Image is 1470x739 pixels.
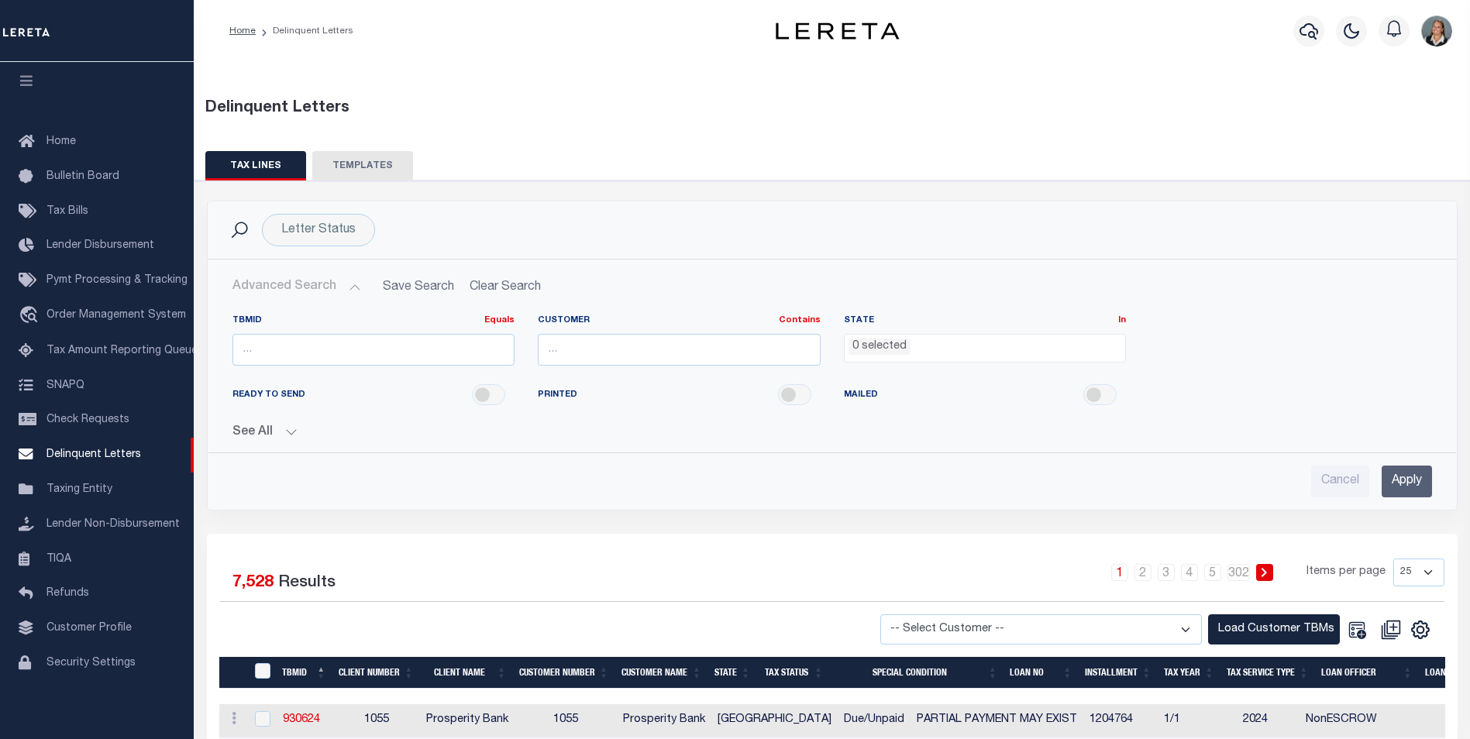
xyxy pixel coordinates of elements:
span: Tax Amount Reporting Queue [46,345,198,356]
td: [GEOGRAPHIC_DATA] [711,704,838,737]
th: LOAN OFFICER: activate to sort column ascending [1315,657,1419,689]
td: Prosperity Bank [617,704,711,737]
span: 1055 [364,714,389,725]
span: Delinquent Letters [46,449,141,460]
label: Customer [538,315,821,328]
td: 2024 [1237,704,1300,737]
span: MAILED [844,389,878,402]
a: 3 [1158,564,1175,581]
button: TEMPLATES [312,151,413,180]
button: Load Customer TBMs [1208,614,1340,644]
th: Customer Name: activate to sort column ascending [615,657,708,689]
th: Customer Number: activate to sort column ascending [513,657,615,689]
span: TIQA [46,553,71,564]
td: 1/1 [1158,704,1237,737]
th: Tax Year: activate to sort column ascending [1158,657,1220,689]
a: Contains [779,316,821,325]
input: ... [538,334,821,366]
span: PARTIAL PAYMENT MAY EXIST [917,714,1077,725]
label: Results [278,571,336,596]
input: Apply [1382,466,1432,497]
span: Check Requests [46,414,129,425]
th: Tax Status: activate to sort column ascending [757,657,830,689]
span: 7,528 [232,575,274,591]
th: TBMID: activate to sort column descending [276,657,332,689]
span: PRINTED [538,389,577,402]
th: Tax Service Type: activate to sort column ascending [1220,657,1315,689]
a: In [1118,316,1126,325]
a: 930624 [283,714,320,725]
a: 2 [1134,564,1152,581]
span: READY TO SEND [232,389,305,402]
th: LOAN NO: activate to sort column ascending [1004,657,1079,689]
a: Home [229,26,256,36]
button: See All [232,425,1432,440]
span: Security Settings [46,658,136,669]
span: Taxing Entity [46,484,112,495]
span: Refunds [46,588,89,599]
td: NonESCROW [1300,704,1394,737]
th: Installment: activate to sort column ascending [1079,657,1158,689]
span: Due/Unpaid [844,714,904,725]
th: Special Condition: activate to sort column ascending [830,657,1004,689]
span: Home [46,136,76,147]
span: Items per page [1306,564,1386,581]
span: Prosperity Bank [426,714,508,725]
th: Client Number: activate to sort column ascending [332,657,420,689]
li: 0 selected [849,339,911,356]
img: logo-dark.svg [776,22,900,40]
span: Pymt Processing & Tracking [46,275,188,286]
button: TAX LINES [205,151,306,180]
span: Order Management System [46,310,186,321]
span: Lender Disbursement [46,240,154,251]
th: STATE: activate to sort column ascending [708,657,757,689]
span: 1055 [553,714,578,725]
span: SNAPQ [46,380,84,390]
i: travel_explore [19,306,43,326]
a: 5 [1204,564,1221,581]
a: Equals [484,316,515,325]
span: Lender Non-Disbursement [46,519,180,530]
th: Client Name: activate to sort column ascending [420,657,513,689]
input: ... [232,334,515,366]
li: Delinquent Letters [256,24,353,38]
span: Bulletin Board [46,171,119,182]
div: Letter Status [262,214,375,246]
label: STATE [844,315,1127,328]
span: Customer Profile [46,623,132,634]
a: 1 [1111,564,1128,581]
span: Tax Bills [46,206,88,217]
input: Cancel [1311,466,1369,497]
div: Delinquent Letters [205,97,1459,120]
a: 4 [1181,564,1198,581]
a: 302 [1227,564,1250,581]
button: Advanced Search [232,272,361,302]
label: TBMID [232,315,515,328]
td: 1204764 [1083,704,1158,737]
